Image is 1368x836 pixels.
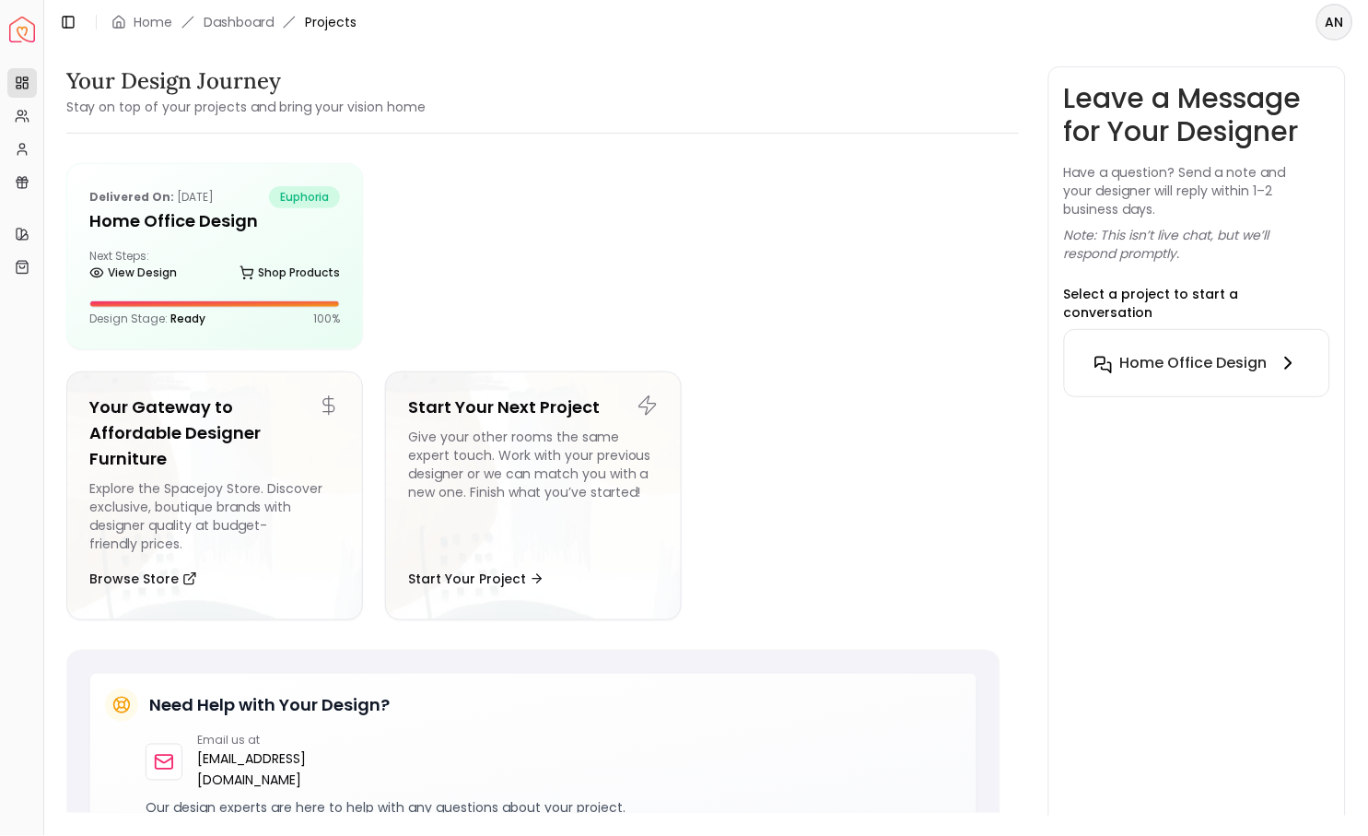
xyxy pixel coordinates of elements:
[170,311,205,326] span: Ready
[1064,226,1330,263] p: Note: This isn’t live chat, but we’ll respond promptly.
[149,692,390,718] h5: Need Help with Your Design?
[385,371,682,620] a: Start Your Next ProjectGive your other rooms the same expert touch. Work with your previous desig...
[408,394,659,420] h5: Start Your Next Project
[89,312,205,326] p: Design Stage:
[1318,6,1351,39] span: AN
[9,17,35,42] a: Spacejoy
[408,428,659,553] div: Give your other rooms the same expert touch. Work with your previous designer or we can match you...
[305,13,357,31] span: Projects
[1064,163,1330,218] p: Have a question? Send a note and your designer will reply within 1–2 business days.
[89,479,340,553] div: Explore the Spacejoy Store. Discover exclusive, boutique brands with designer quality at budget-f...
[89,186,214,208] p: [DATE]
[313,312,340,326] p: 100 %
[89,394,340,472] h5: Your Gateway to Affordable Designer Furniture
[89,249,340,286] div: Next Steps:
[111,13,357,31] nav: breadcrumb
[269,186,340,208] span: euphoria
[197,748,327,792] a: [EMAIL_ADDRESS][DOMAIN_NAME]
[1064,82,1330,148] h3: Leave a Message for Your Designer
[1316,4,1353,41] button: AN
[66,371,363,620] a: Your Gateway to Affordable Designer FurnitureExplore the Spacejoy Store. Discover exclusive, bout...
[1120,352,1268,374] h6: Home Office Design
[89,260,177,286] a: View Design
[1080,345,1315,382] button: Home Office Design
[89,208,340,234] h5: Home Office Design
[66,66,426,96] h3: Your Design Journey
[89,560,197,597] button: Browse Store
[146,799,962,818] p: Our design experts are here to help with any questions about your project.
[204,13,274,31] a: Dashboard
[66,98,426,116] small: Stay on top of your projects and bring your vision home
[9,17,35,42] img: Spacejoy Logo
[408,560,544,597] button: Start Your Project
[240,260,340,286] a: Shop Products
[197,733,327,748] p: Email us at
[89,189,174,205] b: Delivered on:
[134,13,172,31] a: Home
[1064,285,1330,322] p: Select a project to start a conversation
